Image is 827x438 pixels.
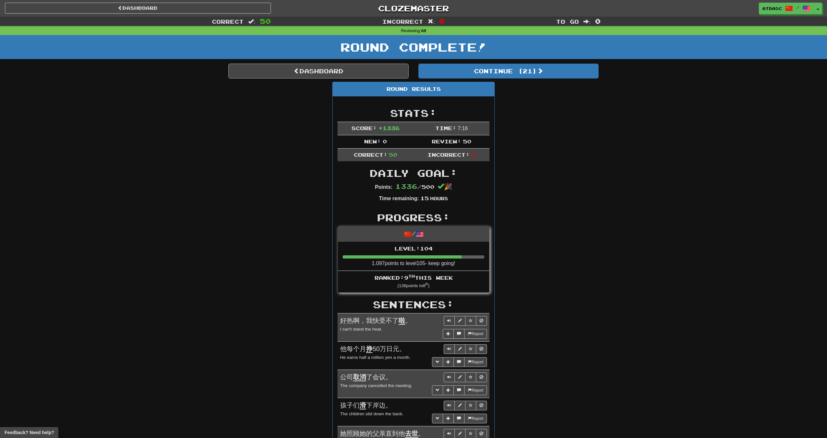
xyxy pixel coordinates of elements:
[454,372,465,382] button: Edit sentence
[426,282,428,286] sup: th
[420,195,429,201] span: 15
[364,138,381,144] span: New:
[465,372,476,382] button: Toggle favorite
[444,401,487,410] div: Sentence controls
[759,3,814,14] a: atDasc /
[340,317,412,325] span: 好热啊，我快受不了 。
[2,41,825,54] h1: Round Complete!
[438,183,452,190] span: 🎉
[443,385,454,395] button: Add sentence to collection
[762,6,782,11] span: atDasc
[375,274,453,281] span: Ranked: 9 this week
[399,317,405,325] u: 啦
[405,430,418,438] u: 去世
[432,385,443,395] button: Toggle grammar
[340,383,412,388] small: The company cancelled the meeting.
[383,138,387,144] span: 0
[444,316,487,326] div: Sentence controls
[337,299,490,310] h2: Sentences:
[476,401,487,410] button: Toggle ignore
[337,212,490,223] h2: Progress:
[382,18,423,25] span: Incorrect
[444,372,487,382] div: Sentence controls
[439,17,445,25] span: 0
[395,184,434,190] span: / 500
[443,329,454,339] button: Add sentence to collection
[796,5,799,10] span: /
[418,64,599,79] button: Continue (21)
[5,429,54,436] span: Open feedback widget
[444,401,455,410] button: Play sentence audio
[428,19,435,24] span: :
[454,344,465,354] button: Edit sentence
[432,414,487,423] div: More sentence controls
[340,327,382,332] small: I can't stand the heat.
[471,152,476,158] span: 0
[351,125,377,131] span: Score:
[465,344,476,354] button: Toggle favorite
[432,138,461,144] span: Review:
[338,226,489,242] div: /
[333,82,494,96] div: Round Results
[281,3,547,14] a: Clozemaster
[421,29,426,33] strong: All
[432,357,443,367] button: Toggle grammar
[353,373,366,381] u: 取消
[354,152,388,158] span: Correct:
[260,17,271,25] span: 50
[435,125,456,131] span: Time:
[248,19,255,24] span: :
[408,274,415,278] sup: th
[444,344,455,354] button: Play sentence audio
[464,329,487,339] button: Report
[464,414,487,423] button: Report
[340,402,392,409] span: 孩子们 下岸边。
[432,357,487,367] div: More sentence controls
[337,168,490,178] h2: Daily Goal:
[340,411,403,416] small: The children slid down the bank.
[443,414,454,423] button: Add sentence to collection
[443,357,454,367] button: Add sentence to collection
[378,125,400,131] span: + 1336
[366,345,373,353] u: 挣
[444,344,487,354] div: Sentence controls
[444,372,455,382] button: Play sentence audio
[432,414,443,423] button: Toggle grammar
[464,385,487,395] button: Report
[397,283,429,288] small: ( 136 points to 8 )
[379,196,419,201] strong: Time remaining:
[395,182,417,190] span: 1336
[430,196,448,201] small: Hours
[463,138,471,144] span: 50
[360,402,366,409] u: 滑
[476,372,487,382] button: Toggle ignore
[476,344,487,354] button: Toggle ignore
[389,152,397,158] span: 50
[338,242,489,271] li: 1.097 points to level 105 - keep going!
[476,316,487,326] button: Toggle ignore
[443,329,487,339] div: More sentence controls
[212,18,244,25] span: Correct
[340,430,425,438] span: 她照顾她的父亲直到他 。
[465,401,476,410] button: Toggle favorite
[464,357,487,367] button: Report
[432,385,487,395] div: More sentence controls
[5,3,271,14] a: Dashboard
[595,17,601,25] span: 0
[465,316,476,326] button: Toggle favorite
[444,316,455,326] button: Play sentence audio
[427,152,470,158] span: Incorrect:
[458,126,468,131] span: 7 : 16
[395,245,433,251] span: Level: 104
[454,316,465,326] button: Edit sentence
[340,355,411,360] small: He earns half a million yen a month.
[228,64,409,79] a: Dashboard
[454,401,465,410] button: Edit sentence
[556,18,579,25] span: To go
[340,373,392,381] span: 公司 了会议。
[583,19,591,24] span: :
[340,345,406,353] span: 他每个月 50万日元。
[375,184,392,190] strong: Points:
[337,108,490,118] h2: Stats:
